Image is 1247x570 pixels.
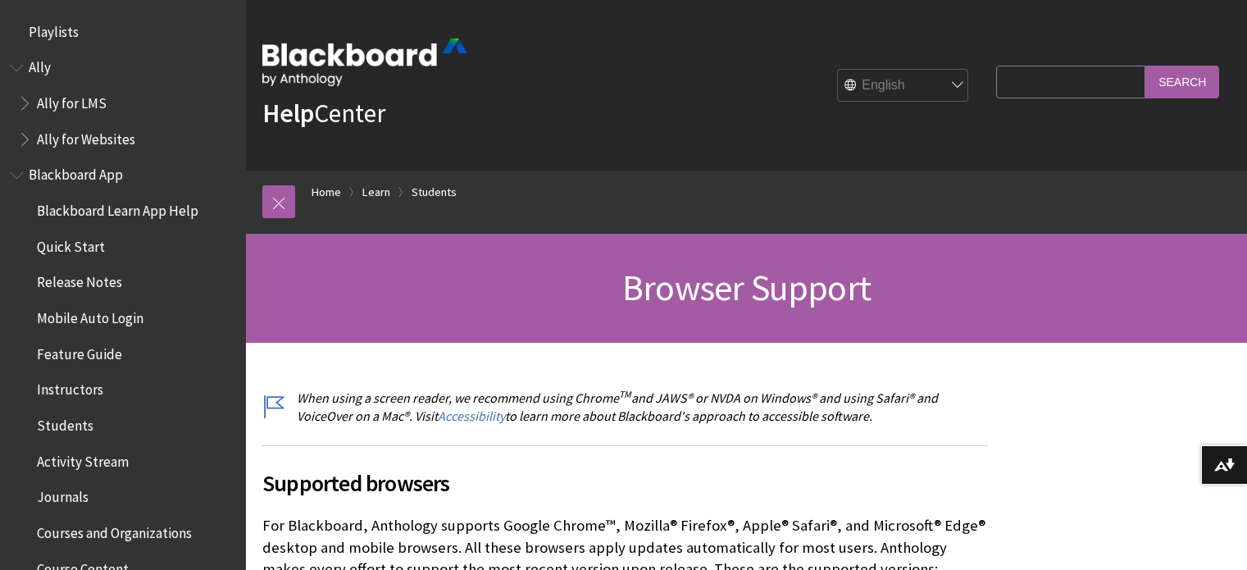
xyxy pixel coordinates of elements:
span: Students [37,412,93,434]
span: Ally for LMS [37,89,107,112]
span: Playlists [29,18,79,40]
span: Blackboard Learn App Help [37,197,198,219]
span: Journals [37,484,89,506]
img: Blackboard by Anthology [262,39,467,86]
span: Feature Guide [37,340,122,363]
input: Search [1145,66,1219,98]
strong: Help [262,97,314,130]
span: Ally [29,54,51,76]
span: Instructors [37,376,103,399]
span: Supported browsers [262,466,988,500]
nav: Book outline for Anthology Ally Help [10,54,236,153]
sup: TM [619,388,631,400]
a: Accessibility [438,408,505,425]
select: Site Language Selector [838,70,969,103]
a: HelpCenter [262,97,385,130]
a: Learn [362,182,390,203]
nav: Book outline for Playlists [10,18,236,46]
span: Activity Stream [37,448,129,470]
span: Release Notes [37,269,122,291]
span: Courses and Organizations [37,519,192,541]
span: Quick Start [37,233,105,255]
a: Home [312,182,341,203]
span: Ally for Websites [37,125,135,148]
span: Mobile Auto Login [37,304,143,326]
span: Blackboard App [29,162,123,184]
p: When using a screen reader, we recommend using Chrome and JAWS® or NVDA on Windows® and using Saf... [262,389,988,426]
a: Students [412,182,457,203]
span: Browser Support [622,265,871,310]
